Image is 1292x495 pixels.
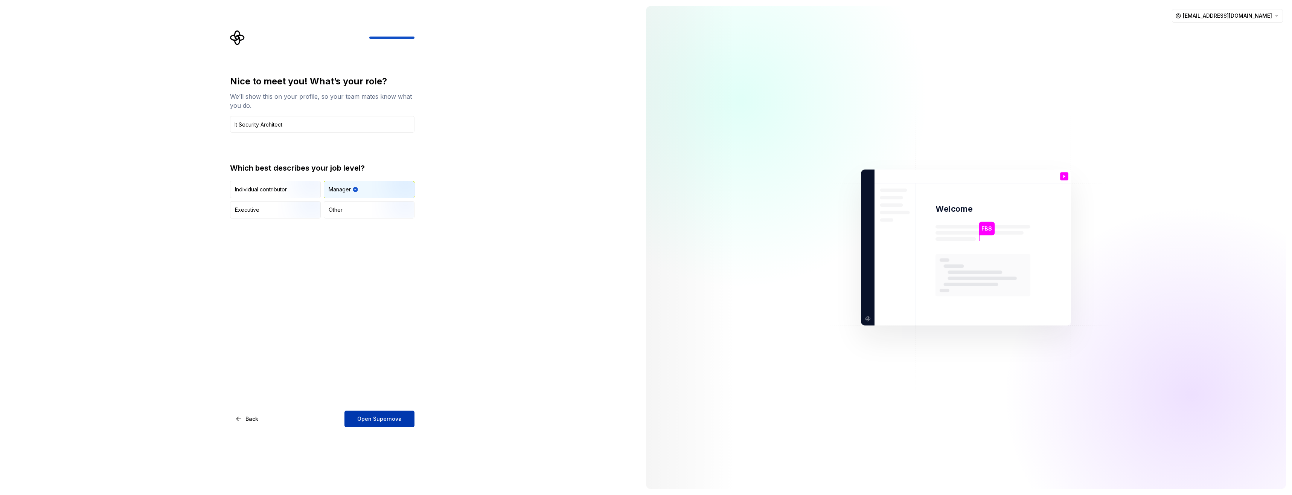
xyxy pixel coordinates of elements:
svg: Supernova Logo [230,30,245,45]
input: Job title [230,116,414,133]
p: F [1063,174,1065,179]
div: Nice to meet you! What’s your role? [230,75,414,87]
button: Back [230,411,265,427]
div: We’ll show this on your profile, so your team mates know what you do. [230,92,414,110]
div: Manager [329,186,351,193]
div: Other [329,206,343,214]
span: Back [245,415,258,423]
span: [EMAIL_ADDRESS][DOMAIN_NAME] [1183,12,1272,20]
p: FBS [981,225,992,233]
div: Which best describes your job level? [230,163,414,173]
button: Open Supernova [344,411,414,427]
div: Executive [235,206,259,214]
p: Welcome [935,203,972,214]
button: [EMAIL_ADDRESS][DOMAIN_NAME] [1172,9,1283,23]
span: Open Supernova [357,415,402,423]
div: Individual contributor [235,186,287,193]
